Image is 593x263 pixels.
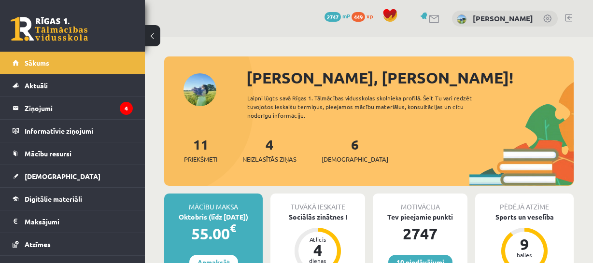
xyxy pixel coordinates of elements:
[184,154,217,164] span: Priekšmeti
[367,12,373,20] span: xp
[352,12,365,22] span: 449
[352,12,378,20] a: 449 xp
[13,165,133,187] a: [DEMOGRAPHIC_DATA]
[13,233,133,255] a: Atzīmes
[322,136,388,164] a: 6[DEMOGRAPHIC_DATA]
[13,74,133,97] a: Aktuāli
[510,236,539,252] div: 9
[25,240,51,249] span: Atzīmes
[25,120,133,142] legend: Informatīvie ziņojumi
[25,210,133,233] legend: Maksājumi
[342,12,350,20] span: mP
[25,194,82,203] span: Digitālie materiāli
[303,236,332,242] div: Atlicis
[25,81,48,90] span: Aktuāli
[25,58,49,67] span: Sākums
[25,172,100,180] span: [DEMOGRAPHIC_DATA]
[322,154,388,164] span: [DEMOGRAPHIC_DATA]
[247,94,493,120] div: Laipni lūgts savā Rīgas 1. Tālmācības vidusskolas skolnieka profilā. Šeit Tu vari redzēt tuvojošo...
[13,142,133,165] a: Mācību resursi
[230,221,236,235] span: €
[11,17,88,41] a: Rīgas 1. Tālmācības vidusskola
[13,210,133,233] a: Maksājumi
[325,12,350,20] a: 2747 mP
[303,242,332,258] div: 4
[25,149,71,158] span: Mācību resursi
[373,222,467,245] div: 2747
[120,102,133,115] i: 4
[13,97,133,119] a: Ziņojumi4
[164,212,263,222] div: Oktobris (līdz [DATE])
[13,120,133,142] a: Informatīvie ziņojumi
[242,136,296,164] a: 4Neizlasītās ziņas
[475,212,574,222] div: Sports un veselība
[13,188,133,210] a: Digitālie materiāli
[184,136,217,164] a: 11Priekšmeti
[475,194,574,212] div: Pēdējā atzīme
[13,52,133,74] a: Sākums
[373,194,467,212] div: Motivācija
[25,97,133,119] legend: Ziņojumi
[246,66,574,89] div: [PERSON_NAME], [PERSON_NAME]!
[510,252,539,258] div: balles
[164,222,263,245] div: 55.00
[457,14,466,24] img: Keitija Kadiķe
[373,212,467,222] div: Tev pieejamie punkti
[164,194,263,212] div: Mācību maksa
[270,212,365,222] div: Sociālās zinātnes I
[473,14,533,23] a: [PERSON_NAME]
[325,12,341,22] span: 2747
[270,194,365,212] div: Tuvākā ieskaite
[242,154,296,164] span: Neizlasītās ziņas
